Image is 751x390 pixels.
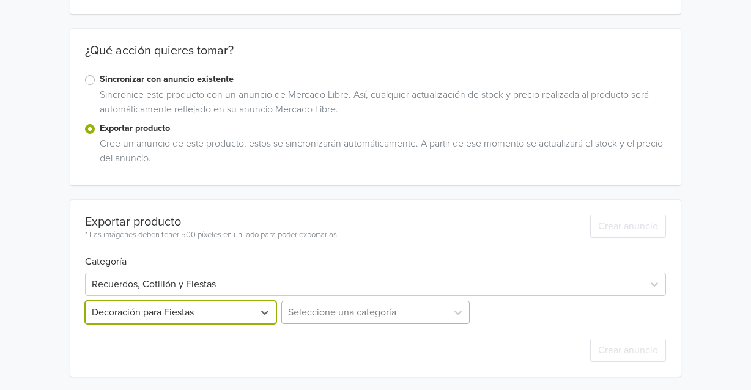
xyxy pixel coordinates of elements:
div: Sincronice este producto con un anuncio de Mercado Libre. Así, cualquier actualización de stock y... [95,87,666,122]
div: Cree un anuncio de este producto, estos se sincronizarán automáticamente. A partir de ese momento... [95,136,666,171]
h6: Categoría [85,241,666,268]
div: ¿Qué acción quieres tomar? [70,43,681,73]
label: Exportar producto [100,122,666,135]
div: * Las imágenes deben tener 500 píxeles en un lado para poder exportarlas. [85,229,339,241]
div: Exportar producto [85,215,339,229]
label: Sincronizar con anuncio existente [100,73,666,86]
button: Crear anuncio [590,339,666,362]
button: Crear anuncio [590,215,666,238]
